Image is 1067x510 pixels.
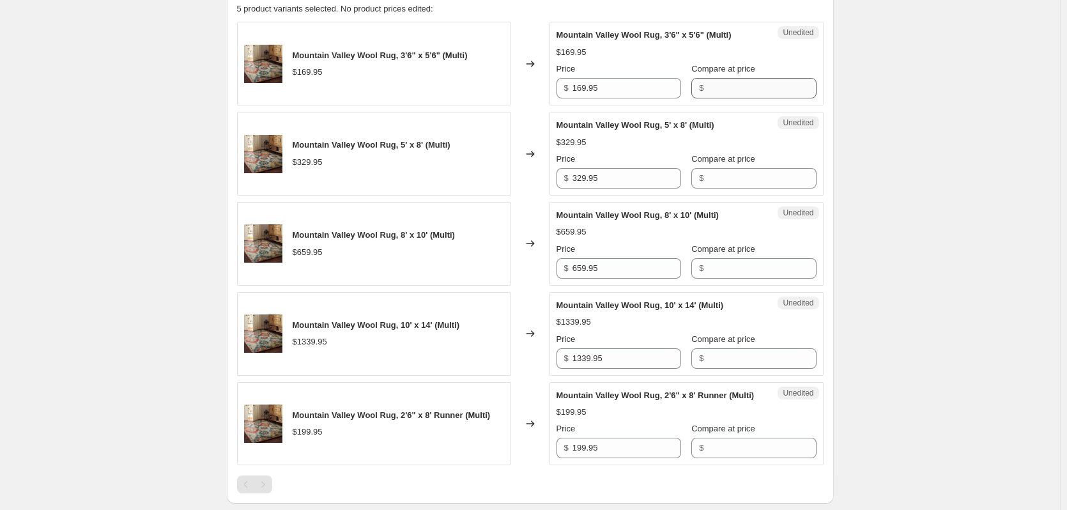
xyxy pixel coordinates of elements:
[557,46,587,59] div: $169.95
[699,443,703,452] span: $
[783,208,813,218] span: Unedited
[783,118,813,128] span: Unedited
[564,173,569,183] span: $
[557,390,755,400] span: Mountain Valley Wool Rug, 2'6" x 8' Runner (Multi)
[557,316,591,328] div: $1339.95
[293,410,491,420] span: Mountain Valley Wool Rug, 2'6" x 8' Runner (Multi)
[783,27,813,38] span: Unedited
[293,66,323,79] div: $169.95
[564,353,569,363] span: $
[699,353,703,363] span: $
[699,263,703,273] span: $
[293,426,323,438] div: $199.95
[557,136,587,149] div: $329.95
[564,443,569,452] span: $
[557,424,576,433] span: Price
[237,4,433,13] span: 5 product variants selected. No product prices edited:
[699,173,703,183] span: $
[699,83,703,93] span: $
[244,135,282,173] img: 3909_1f9a701a-b842-4706-ac01-3864e6daa3ce_80x.jpg
[293,156,323,169] div: $329.95
[557,300,724,310] span: Mountain Valley Wool Rug, 10' x 14' (Multi)
[557,210,719,220] span: Mountain Valley Wool Rug, 8' x 10' (Multi)
[293,230,455,240] span: Mountain Valley Wool Rug, 8' x 10' (Multi)
[244,405,282,443] img: 3909_f5ee4ded-07e8-4e63-85b5-9253609a40eb_80x.jpg
[557,30,732,40] span: Mountain Valley Wool Rug, 3'6" x 5'6" (Multi)
[691,244,755,254] span: Compare at price
[244,224,282,263] img: 3909_01ce59fc-6815-4801-a186-1a2fefdf1b65_80x.jpg
[557,406,587,419] div: $199.95
[783,298,813,308] span: Unedited
[293,140,450,150] span: Mountain Valley Wool Rug, 5' x 8' (Multi)
[557,154,576,164] span: Price
[564,83,569,93] span: $
[691,64,755,73] span: Compare at price
[557,244,576,254] span: Price
[691,424,755,433] span: Compare at price
[244,314,282,353] img: 3909_9e956a5a-6e58-4b6c-8881-9ede71d7d4c9_80x.jpg
[293,320,460,330] span: Mountain Valley Wool Rug, 10' x 14' (Multi)
[691,154,755,164] span: Compare at price
[557,226,587,238] div: $659.95
[293,246,323,259] div: $659.95
[244,45,282,83] img: 3909_b8398b7b-a091-42ed-aafa-f5fda0838ac9_80x.jpg
[557,334,576,344] span: Price
[237,475,272,493] nav: Pagination
[557,64,576,73] span: Price
[293,50,468,60] span: Mountain Valley Wool Rug, 3'6" x 5'6" (Multi)
[557,120,714,130] span: Mountain Valley Wool Rug, 5' x 8' (Multi)
[783,388,813,398] span: Unedited
[293,336,327,348] div: $1339.95
[564,263,569,273] span: $
[691,334,755,344] span: Compare at price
